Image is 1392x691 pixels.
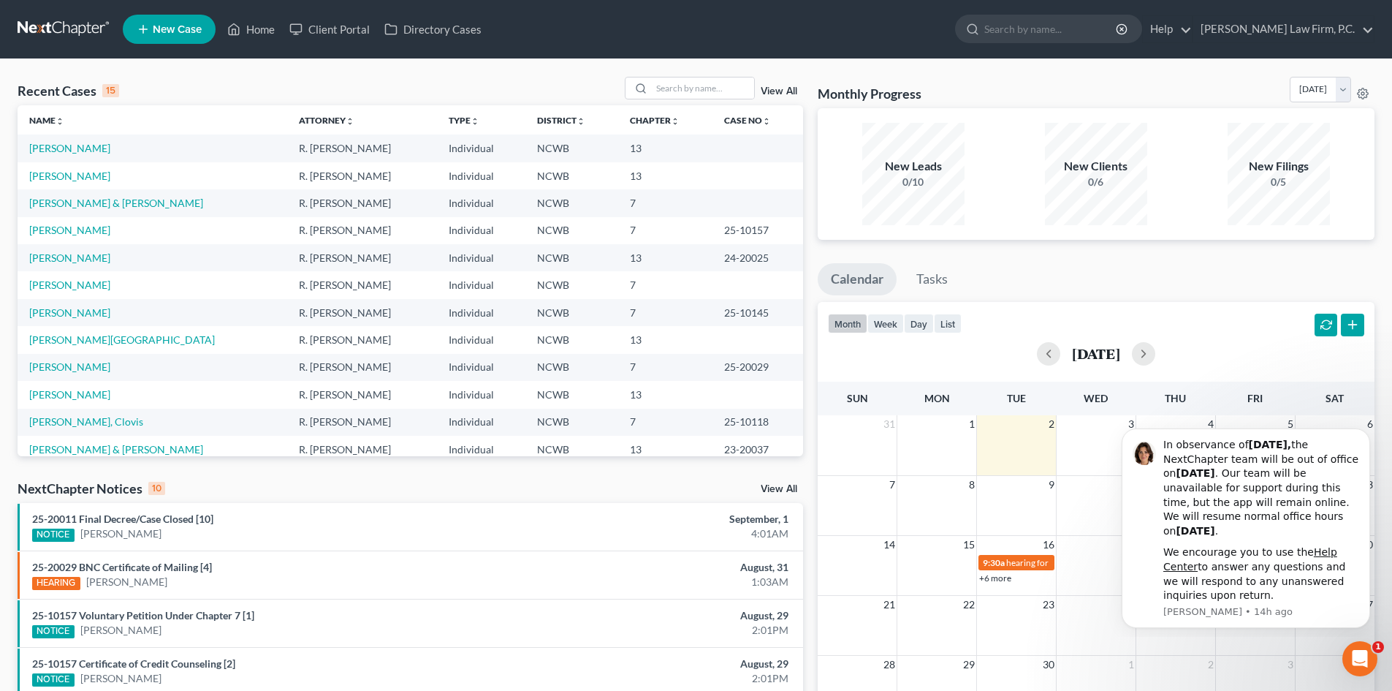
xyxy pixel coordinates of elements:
td: NCWB [525,271,618,298]
div: 1:03AM [546,575,788,589]
td: Individual [437,217,525,244]
div: NOTICE [32,673,75,687]
div: August, 31 [546,560,788,575]
td: 23-20037 [712,436,803,463]
td: Individual [437,244,525,271]
span: 2 [1206,656,1215,673]
div: 0/6 [1045,175,1147,189]
a: View All [761,484,797,494]
div: NOTICE [32,529,75,542]
a: +6 more [979,573,1011,584]
td: 7 [618,217,712,244]
i: unfold_more [577,117,585,126]
a: 25-20011 Final Decree/Case Closed [10] [32,513,213,525]
td: NCWB [525,326,618,353]
td: R. [PERSON_NAME] [287,381,436,408]
i: unfold_more [762,117,771,126]
a: [PERSON_NAME] [29,170,110,182]
span: 22 [962,596,976,613]
td: R. [PERSON_NAME] [287,135,436,162]
span: 9:30a [983,557,1005,568]
span: Wed [1084,392,1108,404]
span: hearing for [PERSON_NAME] [1006,557,1119,568]
td: Individual [437,436,525,463]
div: 10 [148,482,165,495]
td: R. [PERSON_NAME] [287,326,436,353]
a: 25-20029 BNC Certificate of Mailing [4] [32,561,212,573]
td: NCWB [525,354,618,381]
a: Directory Cases [377,16,489,42]
td: NCWB [525,409,618,436]
a: [PERSON_NAME][GEOGRAPHIC_DATA] [29,333,215,346]
iframe: Intercom notifications message [1100,415,1392,637]
div: HEARING [32,577,80,590]
span: 3 [1286,656,1295,673]
td: 7 [618,271,712,298]
div: August, 29 [546,608,788,623]
span: 1 [967,415,976,433]
td: R. [PERSON_NAME] [287,244,436,271]
td: NCWB [525,135,618,162]
span: 8 [967,476,976,494]
div: Recent Cases [18,82,119,99]
td: R. [PERSON_NAME] [287,271,436,298]
i: unfold_more [671,117,680,126]
td: Individual [437,299,525,326]
span: Sun [847,392,868,404]
a: [PERSON_NAME] & [PERSON_NAME] [29,443,203,456]
span: Fri [1247,392,1263,404]
a: Home [220,16,282,42]
td: Individual [437,326,525,353]
div: 15 [102,84,119,97]
td: 7 [618,354,712,381]
a: [PERSON_NAME] [29,142,110,154]
td: 13 [618,162,712,189]
td: NCWB [525,244,618,271]
td: R. [PERSON_NAME] [287,299,436,326]
a: [PERSON_NAME], Clovis [29,415,143,428]
td: NCWB [525,381,618,408]
span: 1 [1372,641,1384,653]
a: [PERSON_NAME] [86,575,167,589]
h3: Monthly Progress [818,85,921,102]
button: list [934,314,962,333]
td: 7 [618,409,712,436]
a: Case Nounfold_more [724,115,771,126]
a: [PERSON_NAME] [80,623,161,638]
td: Individual [437,135,525,162]
a: [PERSON_NAME] [29,224,110,236]
span: 1 [1127,656,1136,673]
div: September, 1 [546,512,788,526]
td: NCWB [525,436,618,463]
span: 7 [888,476,897,494]
td: 25-10157 [712,217,803,244]
button: month [828,314,867,333]
i: unfold_more [56,117,64,126]
span: 23 [1041,596,1056,613]
a: [PERSON_NAME] Law Firm, P.C. [1193,16,1374,42]
a: 25-10157 Voluntary Petition Under Chapter 7 [1] [32,609,254,622]
td: R. [PERSON_NAME] [287,409,436,436]
div: NOTICE [32,625,75,638]
span: 29 [962,656,976,673]
td: 25-20029 [712,354,803,381]
a: [PERSON_NAME] & [PERSON_NAME] [29,197,203,209]
td: 13 [618,244,712,271]
td: NCWB [525,299,618,326]
span: Sat [1326,392,1344,404]
span: Tue [1007,392,1026,404]
td: Individual [437,189,525,216]
a: Districtunfold_more [537,115,585,126]
a: [PERSON_NAME] [80,671,161,686]
a: Chapterunfold_more [630,115,680,126]
td: R. [PERSON_NAME] [287,189,436,216]
span: 31 [882,415,897,433]
span: 9 [1047,476,1056,494]
a: [PERSON_NAME] [29,279,110,291]
i: unfold_more [471,117,479,126]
